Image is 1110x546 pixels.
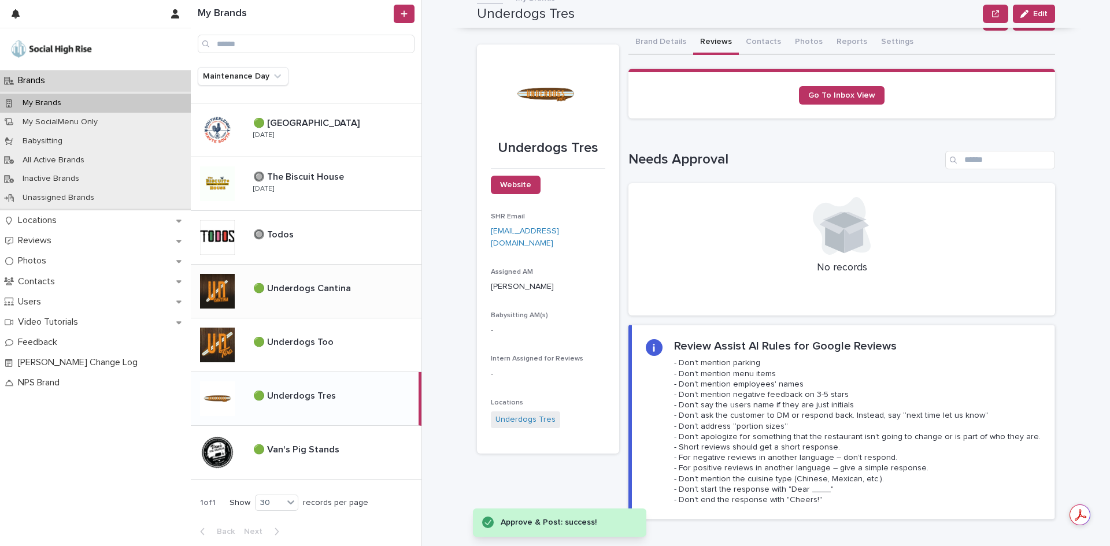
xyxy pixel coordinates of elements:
p: Unassigned Brands [13,193,103,203]
p: No records [642,262,1041,274]
p: records per page [303,498,368,508]
a: 🟢 Underdogs Cantina🟢 Underdogs Cantina [191,265,421,318]
span: Next [244,528,269,536]
p: My SocialMenu Only [13,117,107,127]
p: - Don’t mention parking - Don’t mention menu items - Don’t mention employees' names - Don’t menti... [674,358,1041,505]
p: 🟢 Underdogs Too [253,335,336,348]
p: [DATE] [253,185,274,193]
p: Reviews [13,235,61,246]
button: Contacts [739,31,788,55]
input: Search [945,151,1055,169]
a: 🟢 Underdogs Tres🟢 Underdogs Tres [191,372,421,426]
button: Reports [830,31,874,55]
button: Next [239,526,288,537]
span: Locations [491,399,523,406]
p: 🟢 [GEOGRAPHIC_DATA] [253,116,362,129]
p: Inactive Brands [13,174,88,184]
a: 🔘 The Biscuit House🔘 The Biscuit House [DATE] [191,157,421,211]
p: [PERSON_NAME] [491,281,605,293]
span: Assigned AM [491,269,533,276]
p: Contacts [13,276,64,287]
a: 🟢 [GEOGRAPHIC_DATA]🟢 [GEOGRAPHIC_DATA] [DATE] [191,103,421,157]
p: Photos [13,255,55,266]
button: Photos [788,31,830,55]
h1: My Brands [198,8,391,20]
p: 1 of 1 [191,489,225,517]
p: Brands [13,75,54,86]
span: Babysitting AM(s) [491,312,548,319]
p: - [491,325,605,337]
h1: Needs Approval [628,151,941,168]
a: [EMAIL_ADDRESS][DOMAIN_NAME] [491,227,559,247]
p: 🔘 Todos [253,227,296,240]
a: 🔘 Todos🔘 Todos [191,211,421,265]
div: 30 [256,497,283,509]
span: Intern Assigned for Reviews [491,355,583,362]
p: Babysitting [13,136,72,146]
button: Brand Details [628,31,693,55]
span: SHR Email [491,213,525,220]
a: Website [491,176,541,194]
button: Edit [1013,5,1055,23]
p: NPS Brand [13,377,69,388]
span: Edit [1033,10,1048,18]
p: 🟢 Underdogs Cantina [253,281,353,294]
p: 🔘 The Biscuit House [253,169,346,183]
p: Feedback [13,337,66,348]
button: Maintenance Day [198,67,288,86]
p: Underdogs Tres [491,140,605,157]
a: Underdogs Tres [495,414,556,426]
p: - [491,368,605,380]
p: All Active Brands [13,155,94,165]
span: Go To Inbox View [808,91,875,99]
input: Search [198,35,415,53]
p: My Brands [13,98,71,108]
p: 🟢 Underdogs Tres [253,388,338,402]
button: Settings [874,31,920,55]
span: Website [500,181,531,189]
p: [PERSON_NAME] Change Log [13,357,147,368]
a: 🟢 Underdogs Too🟢 Underdogs Too [191,318,421,372]
button: Back [191,526,239,537]
div: Approve & Post: success! [501,515,623,530]
p: Users [13,296,50,307]
h2: Underdogs Tres [477,6,575,23]
p: Show [230,498,250,508]
p: Locations [13,215,66,226]
p: [DATE] [253,131,274,139]
span: Back [210,528,235,536]
p: 🟢 Van's Pig Stands [253,442,342,455]
button: Reviews [693,31,739,55]
img: o5DnuTxEQV6sW9jFYBBf [9,38,94,61]
p: Video Tutorials [13,317,87,328]
a: 🟢 Van's Pig Stands🟢 Van's Pig Stands [191,426,421,480]
h2: Review Assist AI Rules for Google Reviews [674,339,897,353]
a: Go To Inbox View [799,86,885,105]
